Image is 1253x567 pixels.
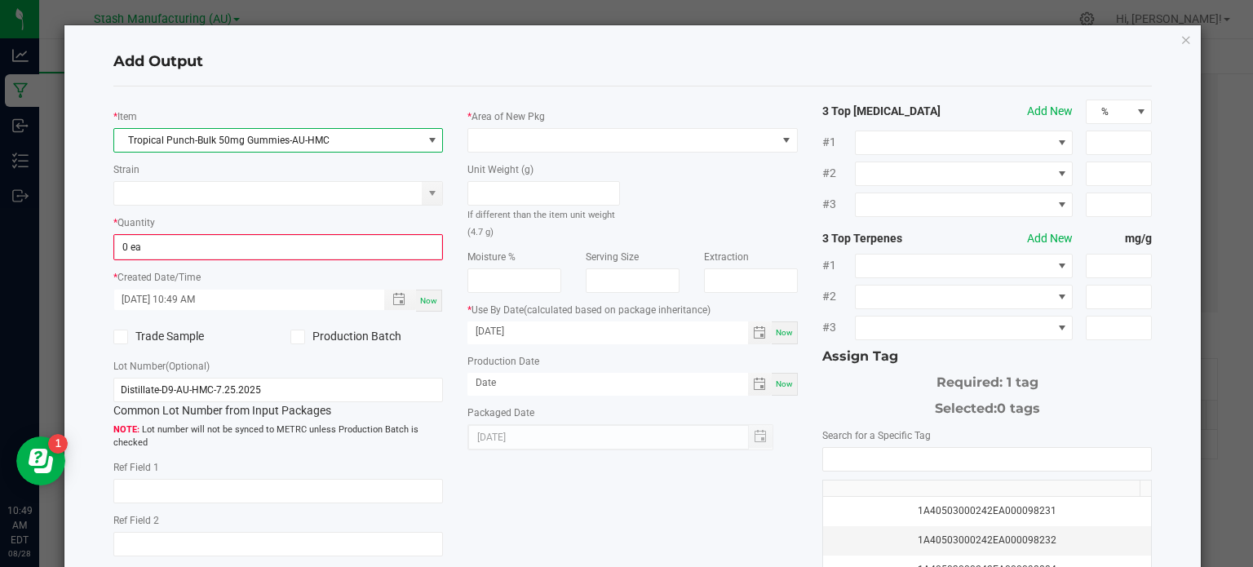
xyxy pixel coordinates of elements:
[467,303,711,317] label: Use By Date
[822,134,855,151] span: #1
[776,379,793,388] span: Now
[833,533,1142,548] div: 1A40503000242EA000098232
[833,503,1142,519] div: 1A40503000242EA000098231
[524,304,711,316] span: (calculated based on package inheritance)
[823,448,1152,471] input: NO DATA FOUND
[1027,103,1073,120] button: Add New
[113,378,444,419] div: Common Lot Number from Input Packages
[822,392,1153,419] div: Selected:
[467,321,748,342] input: Date
[855,131,1073,155] span: NO DATA FOUND
[855,162,1073,186] span: NO DATA FOUND
[822,196,855,213] span: #3
[117,215,155,230] label: Quantity
[467,405,534,420] label: Packaged Date
[855,193,1073,217] span: NO DATA FOUND
[467,354,539,369] label: Production Date
[748,321,772,344] span: Toggle calendar
[16,436,65,485] iframe: Resource center
[48,434,68,454] iframe: Resource center unread badge
[467,373,748,393] input: Date
[113,162,139,177] label: Strain
[117,270,201,285] label: Created Date/Time
[1087,100,1131,123] span: %
[1027,230,1073,247] button: Add New
[467,162,534,177] label: Unit Weight (g)
[997,401,1040,416] span: 0 tags
[114,290,368,310] input: Created Datetime
[467,210,615,237] small: If different than the item unit weight (4.7 g)
[822,347,1153,366] div: Assign Tag
[113,328,266,345] label: Trade Sample
[113,513,159,528] label: Ref Field 2
[117,109,137,124] label: Item
[855,285,1073,309] span: NO DATA FOUND
[704,250,749,264] label: Extraction
[748,373,772,396] span: Toggle calendar
[472,109,545,124] label: Area of New Pkg
[290,328,443,345] label: Production Batch
[776,328,793,337] span: Now
[114,129,423,152] span: Tropical Punch-Bulk 50mg Gummies-AU-HMC
[822,103,954,120] strong: 3 Top [MEDICAL_DATA]
[822,366,1153,392] div: Required: 1 tag
[822,428,931,443] label: Search for a Specific Tag
[822,257,855,274] span: #1
[113,423,444,450] span: Lot number will not be synced to METRC unless Production Batch is checked
[1086,230,1152,247] strong: mg/g
[822,165,855,182] span: #2
[822,230,954,247] strong: 3 Top Terpenes
[586,250,639,264] label: Serving Size
[113,460,159,475] label: Ref Field 1
[166,361,210,372] span: (Optional)
[855,316,1073,340] span: NO DATA FOUND
[384,290,416,310] span: Toggle popup
[113,51,1153,73] h4: Add Output
[467,250,516,264] label: Moisture %
[822,288,855,305] span: #2
[420,296,437,305] span: Now
[855,254,1073,278] span: NO DATA FOUND
[113,359,210,374] label: Lot Number
[822,319,855,336] span: #3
